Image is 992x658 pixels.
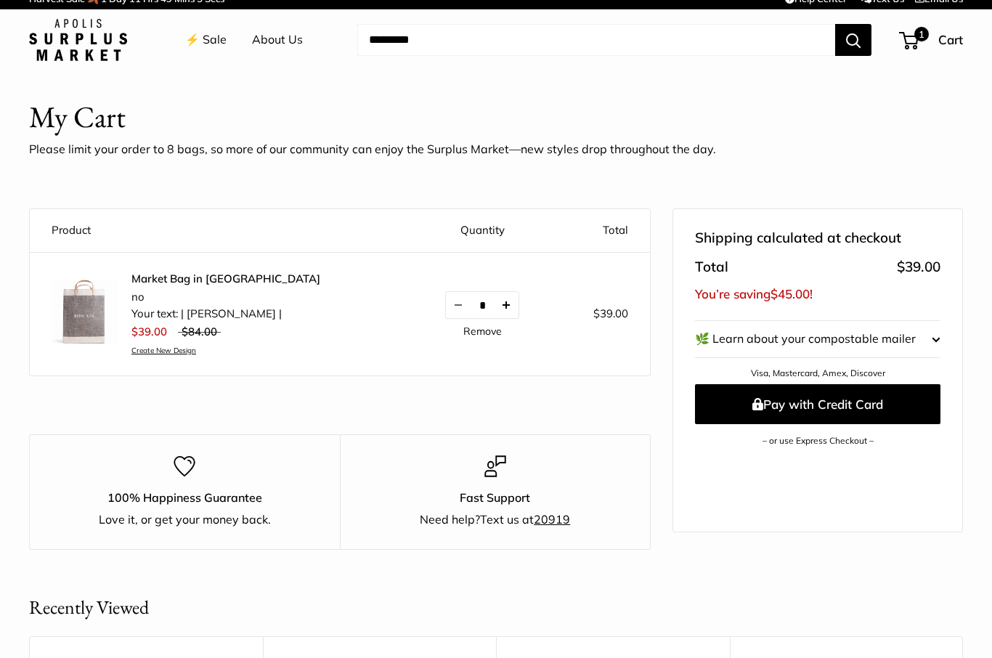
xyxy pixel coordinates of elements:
p: Fast Support [366,489,625,508]
li: Your text: | [PERSON_NAME] | [131,306,320,322]
button: Pay with Credit Card [695,384,940,424]
button: Decrease quantity by 1 [446,292,471,318]
input: Quantity [471,299,494,312]
span: Total [695,254,728,280]
div: Need help? [366,511,625,529]
a: Visa, Mastercard, Amex, Discover [751,367,885,378]
div: Love it, or get your money back. [55,511,314,529]
span: $39.00 [131,325,167,338]
input: Search... [357,24,835,56]
img: description_Make it yours with personalized text [52,280,117,345]
th: Total [554,209,650,252]
a: ⚡️ Sale [185,29,227,51]
p: 100% Happiness Guarantee [55,489,314,508]
p: Please limit your order to 8 bags, so more of our community can enjoy the Surplus Market—new styl... [29,139,716,161]
a: Market Bag in [GEOGRAPHIC_DATA] [131,272,320,286]
span: You’re saving ! [695,286,813,301]
span: 1 [914,27,929,41]
a: – or use Express Checkout – [763,435,874,446]
a: Text us at20919 [480,512,570,527]
span: $39.00 [593,306,628,320]
th: Quantity [411,209,555,252]
button: 🌿 Learn about your compostable mailer [695,321,940,357]
h2: Recently Viewed [29,593,149,622]
u: 20919 [534,512,570,527]
span: Cart [938,32,963,47]
h1: My Cart [29,96,126,139]
span: Shipping calculated at checkout [695,225,901,251]
a: 1 Cart [900,28,963,52]
button: Search [835,24,871,56]
a: About Us [252,29,303,51]
span: $45.00 [771,286,810,301]
th: Product [30,209,411,252]
span: $39.00 [897,258,940,275]
li: no [131,289,320,306]
iframe: PayPal-paypal [695,471,940,503]
button: Increase quantity by 1 [494,292,519,318]
a: Create New Design [131,346,320,355]
img: Apolis: Surplus Market [29,19,127,61]
a: Remove [463,326,502,336]
span: $84.00 [182,325,217,338]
